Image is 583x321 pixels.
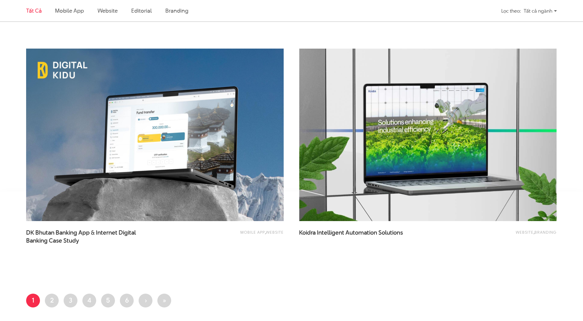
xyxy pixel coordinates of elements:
a: 2 [45,294,59,307]
a: 6 [120,294,134,307]
a: Editorial [131,7,152,14]
a: Mobile app [240,229,265,235]
span: Banking Case Study [26,237,79,245]
a: Tất cả [26,7,41,14]
a: Website [516,229,534,235]
a: Koidra Intelligent Automation Solutions [299,229,422,244]
span: Intelligent [317,228,344,237]
div: , [454,229,557,241]
a: Website [266,229,284,235]
a: 4 [82,294,96,307]
a: Branding [165,7,188,14]
a: DK Bhutan Banking App & Internet DigitalBanking Case Study [26,229,149,244]
span: » [162,295,166,305]
span: Solutions [378,228,403,237]
a: 5 [101,294,115,307]
img: DK-Bhutan [26,49,284,221]
a: Mobile app [55,7,84,14]
img: Koidra Thumbnail [299,49,557,221]
span: DK Bhutan Banking App & Internet Digital [26,229,149,244]
div: Lọc theo: [501,6,521,16]
span: Koidra [299,228,316,237]
a: Website [97,7,118,14]
div: , [181,229,284,241]
span: › [144,295,147,305]
a: Branding [534,229,557,235]
a: 3 [64,294,77,307]
div: Tất cả ngành [524,6,557,16]
span: Automation [345,228,377,237]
